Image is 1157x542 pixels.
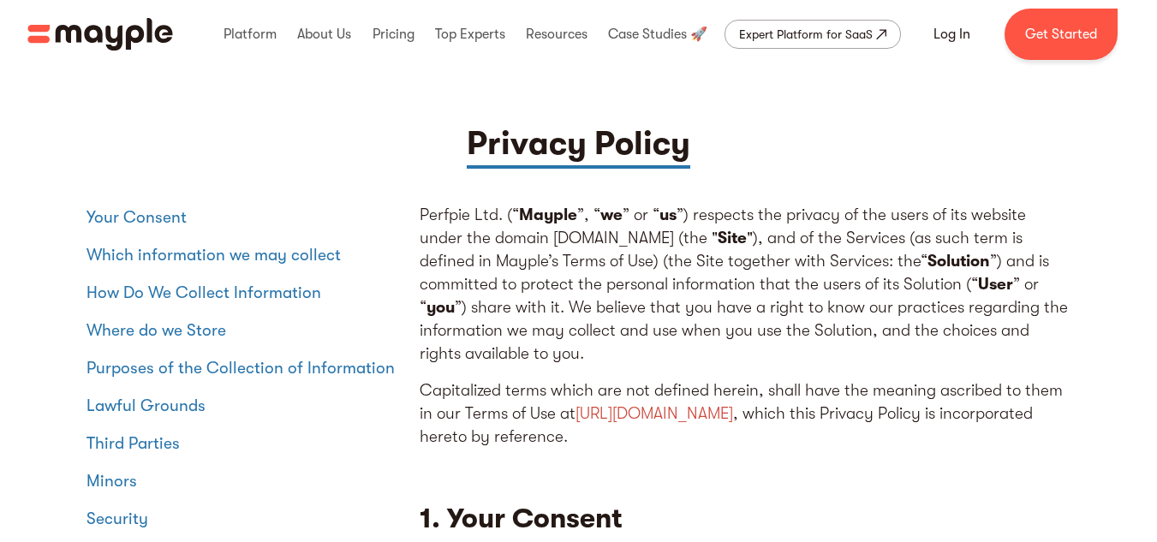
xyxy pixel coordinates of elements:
strong: Solution [927,252,990,271]
div: Resources [522,7,592,62]
p: Capitalized terms which are not defined herein, shall have the meaning ascribed to them in our Te... [420,379,1071,449]
a: Expert Platform for SaaS [725,20,901,49]
p: Perfpie Ltd. (“ ”, “ ” or “ ”) respects the privacy of the users of its website under the domain ... [420,204,1071,366]
strong: Privacy Policy [467,125,690,162]
a: How Do We Collect Information [86,279,403,307]
a: home [27,18,173,51]
a: Get Started [1005,9,1118,60]
a: Which information we may collect [86,241,403,269]
a: Where do we Store [86,317,403,344]
strong: 1. Your Consent [420,503,623,534]
div: Top Experts [431,7,510,62]
a: Purposes of the Collection of Information [86,354,403,382]
strong: us [659,205,677,224]
a: [URL][DOMAIN_NAME] [576,404,733,423]
a: Log In [913,14,991,55]
strong: we [600,205,623,224]
img: Mayple logo [27,18,173,51]
div: Expert Platform for SaaS [739,24,873,45]
a: Your Consent [86,204,403,231]
strong: Mayple [519,205,577,224]
strong: User [978,275,1013,294]
strong: you [426,298,455,317]
a: Minors [86,468,403,495]
div: About Us [293,7,355,62]
a: Third Parties [86,430,403,457]
strong: Site [718,229,747,247]
div: Platform [219,7,281,62]
div: Pricing [368,7,419,62]
a: Lawful Grounds [86,392,403,420]
a: Security [86,505,403,533]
